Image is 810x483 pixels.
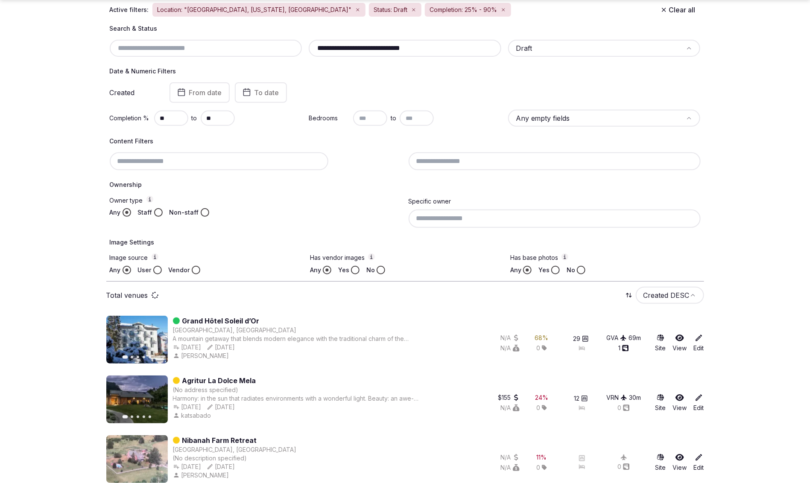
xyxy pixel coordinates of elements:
label: Completion % [110,114,151,122]
h4: Image Settings [110,238,701,247]
h4: Ownership [110,180,701,189]
button: Has base photos [561,253,568,260]
div: 68 % [535,334,549,342]
div: 11 % [537,453,547,462]
a: Edit [694,453,704,472]
button: 0 [617,404,630,412]
span: Active filters: [110,6,149,14]
label: Vendor [169,266,190,274]
span: From date [189,88,222,97]
a: Nibanah Farm Retreat [182,435,257,445]
label: Bedrooms [309,114,350,122]
button: 1 [618,344,629,352]
button: [DATE] [173,403,202,411]
button: N/A [501,404,520,412]
button: Go to slide 1 [122,415,128,419]
label: Yes [538,266,550,274]
img: Featured image for Nibanah Farm Retreat [106,435,168,483]
a: Edit [694,334,704,352]
label: Created [110,89,158,96]
button: GVA [606,334,627,342]
div: [DATE] [173,463,202,471]
button: Go to slide 3 [137,416,139,418]
button: 11% [537,453,547,462]
div: N/A [501,334,520,342]
button: From date [170,82,230,103]
span: to [192,114,197,122]
button: N/A [501,344,520,352]
div: 69 m [629,334,641,342]
button: Site [655,453,666,472]
button: Image source [152,253,158,260]
button: [GEOGRAPHIC_DATA], [GEOGRAPHIC_DATA] [173,445,297,454]
div: [DATE] [173,343,202,352]
button: 24% [535,393,548,402]
button: 68% [535,334,549,342]
div: 0 [617,463,630,471]
button: N/A [501,453,520,462]
button: Go to slide 2 [131,356,133,358]
button: $155 [498,393,520,402]
span: to [391,114,396,122]
div: [DATE] [207,403,235,411]
label: Staff [138,208,152,217]
button: [DATE] [207,343,235,352]
button: 30m [629,393,641,402]
button: katsabado [173,411,213,420]
label: Has vendor images [310,253,500,262]
img: Featured image for Grand Hôtel Soleil d’Or [106,316,168,364]
div: 24 % [535,393,548,402]
a: Site [655,393,666,412]
button: [GEOGRAPHIC_DATA], [GEOGRAPHIC_DATA] [173,326,297,335]
button: Has vendor images [368,253,375,260]
button: Go to slide 4 [143,416,145,418]
button: VRN [606,393,627,402]
h4: Search & Status [110,24,701,33]
label: Has base photos [510,253,700,262]
div: [PERSON_NAME] [173,352,231,360]
button: Go to slide 1 [122,355,128,359]
button: To date [235,82,287,103]
button: Go to slide 5 [149,356,151,358]
label: Owner type [110,196,402,205]
a: View [673,453,687,472]
label: No [567,266,575,274]
span: 0 [536,463,540,472]
p: Total venues [106,291,148,300]
a: Site [655,334,666,352]
img: Featured image for Agritur La Dolce Mela [106,375,168,423]
label: Yes [338,266,349,274]
span: 0 [536,344,540,352]
button: Go to slide 2 [131,416,133,418]
button: Go to slide 3 [137,356,139,358]
label: Non-staff [170,208,199,217]
button: Go to slide 5 [149,416,151,418]
span: Completion: 25% - 90% [430,6,497,14]
button: [PERSON_NAME] [173,471,231,480]
label: Specific owner [409,198,451,205]
div: (No description specified) [173,454,297,463]
button: (No address specified) [173,386,239,394]
a: View [673,393,687,412]
a: Agritur La Dolce Mela [182,375,256,386]
button: N/A [501,463,520,472]
h4: Content Filters [110,137,701,145]
button: [DATE] [207,463,235,471]
button: 29 [573,335,589,343]
span: 0 [536,404,540,412]
a: Edit [694,393,704,412]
